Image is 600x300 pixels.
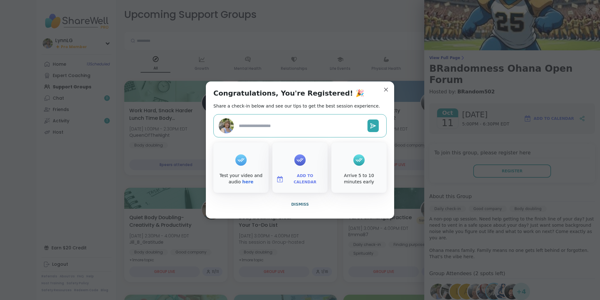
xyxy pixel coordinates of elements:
[219,118,234,133] img: LynnLG
[274,173,326,186] button: Add to Calendar
[333,173,385,185] div: Arrive 5 to 10 minutes early
[276,175,284,183] img: ShareWell Logomark
[213,103,380,109] h2: Share a check-in below and see our tips to get the best session experience.
[213,198,387,211] button: Dismiss
[213,89,364,98] h1: Congratulations, You're Registered! 🎉
[215,173,267,185] div: Test your video and audio
[242,179,254,184] a: here
[291,202,309,207] span: Dismiss
[286,173,324,185] span: Add to Calendar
